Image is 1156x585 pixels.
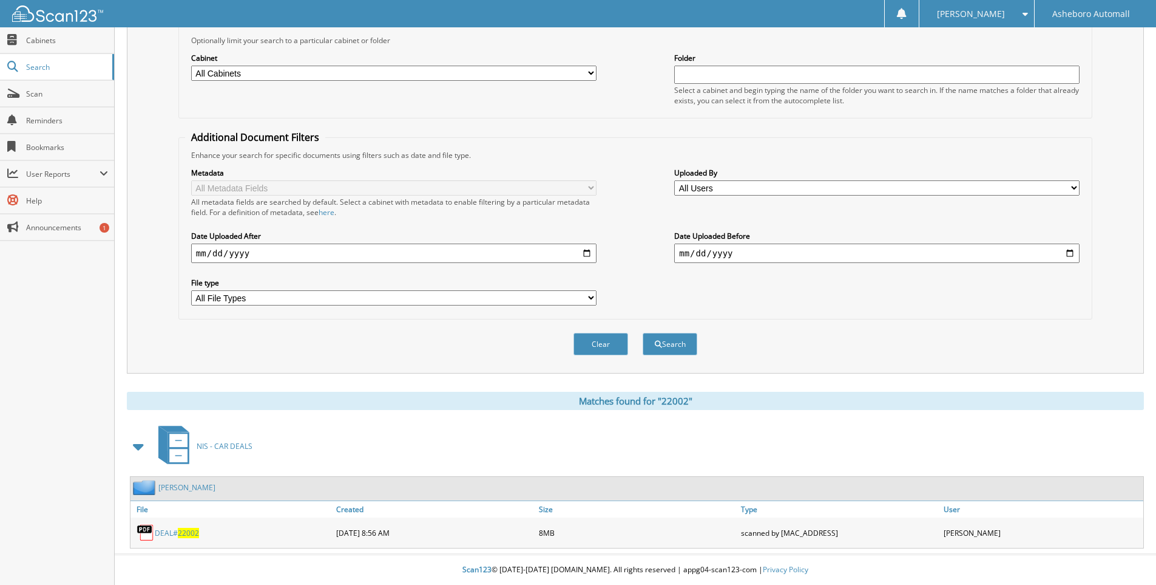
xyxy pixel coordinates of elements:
span: Announcements [26,222,108,233]
span: Help [26,196,108,206]
a: Created [333,501,536,518]
div: [DATE] 8:56 AM [333,521,536,545]
a: Type [738,501,941,518]
div: Matches found for "22002" [127,392,1144,410]
span: NIS - CAR DEALS [197,441,252,451]
a: File [130,501,333,518]
span: Scan [26,89,108,99]
span: Bookmarks [26,142,108,152]
label: Metadata [191,168,597,178]
div: 1 [100,223,109,233]
a: [PERSON_NAME] [158,482,215,493]
label: Cabinet [191,53,597,63]
div: [PERSON_NAME] [941,521,1143,545]
label: Uploaded By [674,168,1080,178]
div: All metadata fields are searched by default. Select a cabinet with metadata to enable filtering b... [191,197,597,217]
a: Size [536,501,739,518]
img: folder2.png [133,480,158,495]
input: start [191,244,597,263]
span: Cabinets [26,35,108,46]
a: here [319,207,334,217]
img: scan123-logo-white.svg [12,5,103,22]
label: Folder [674,53,1080,63]
span: User Reports [26,169,100,179]
div: © [DATE]-[DATE] [DOMAIN_NAME]. All rights reserved | appg04-scan123-com | [115,555,1156,585]
span: Reminders [26,115,108,126]
input: end [674,244,1080,263]
div: scanned by [MAC_ADDRESS] [738,521,941,545]
label: File type [191,278,597,288]
legend: Additional Document Filters [185,131,325,144]
a: DEAL#22002 [155,528,199,538]
img: PDF.png [137,524,155,542]
span: Search [26,62,106,72]
span: Asheboro Automall [1052,10,1130,18]
div: Enhance your search for specific documents using filters such as date and file type. [185,150,1086,160]
div: Optionally limit your search to a particular cabinet or folder [185,35,1086,46]
span: 22002 [178,528,199,538]
div: Select a cabinet and begin typing the name of the folder you want to search in. If the name match... [674,85,1080,106]
span: Scan123 [462,564,492,575]
a: Privacy Policy [763,564,808,575]
span: [PERSON_NAME] [937,10,1005,18]
label: Date Uploaded Before [674,231,1080,241]
label: Date Uploaded After [191,231,597,241]
div: 8MB [536,521,739,545]
button: Clear [573,333,628,355]
a: User [941,501,1143,518]
button: Search [643,333,697,355]
a: NIS - CAR DEALS [151,422,252,470]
